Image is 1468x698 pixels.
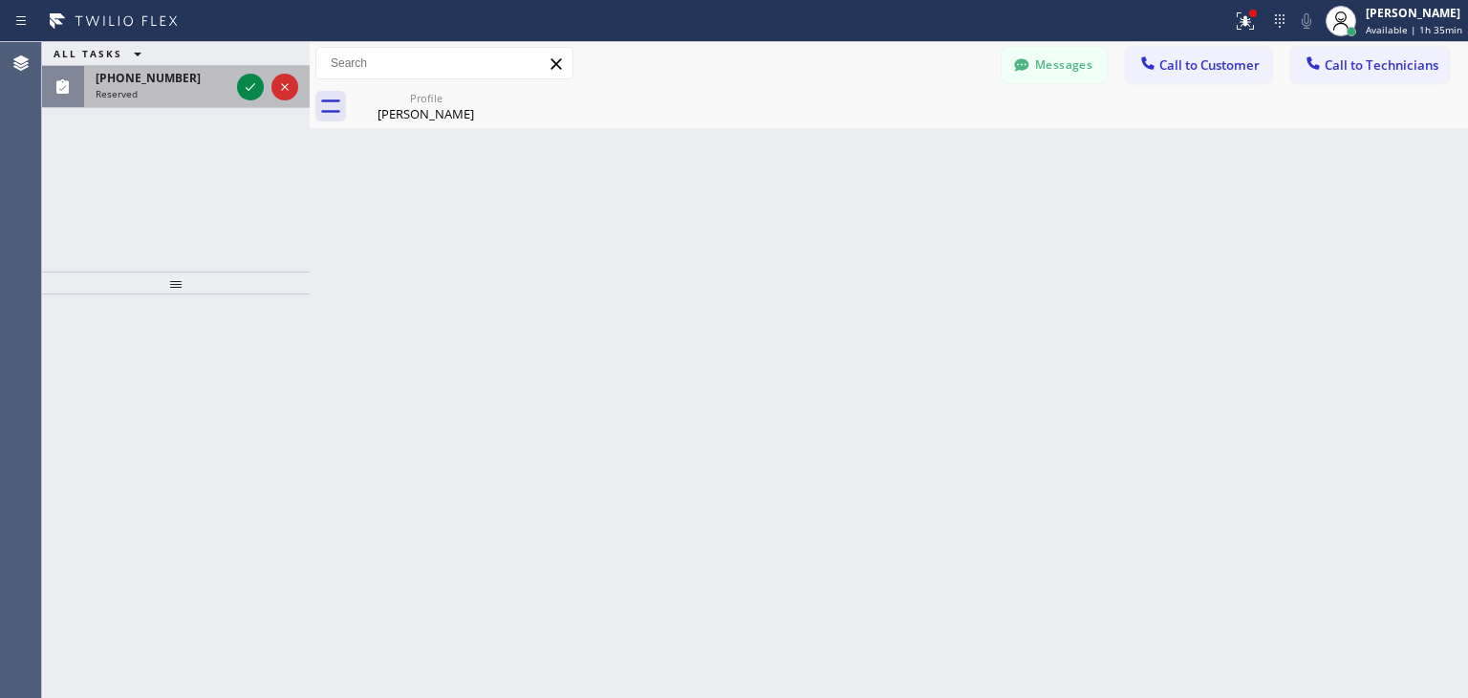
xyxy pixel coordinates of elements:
[1293,8,1320,34] button: Mute
[96,87,138,100] span: Reserved
[354,85,498,128] div: Sheldon Green
[1366,5,1462,21] div: [PERSON_NAME]
[54,47,122,60] span: ALL TASKS
[1126,47,1272,83] button: Call to Customer
[354,91,498,105] div: Profile
[96,70,201,86] span: [PHONE_NUMBER]
[354,105,498,122] div: [PERSON_NAME]
[1291,47,1449,83] button: Call to Technicians
[1002,47,1107,83] button: Messages
[237,74,264,100] button: Accept
[42,42,161,65] button: ALL TASKS
[1366,23,1462,36] span: Available | 1h 35min
[316,48,572,78] input: Search
[271,74,298,100] button: Reject
[1325,56,1438,74] span: Call to Technicians
[1159,56,1260,74] span: Call to Customer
